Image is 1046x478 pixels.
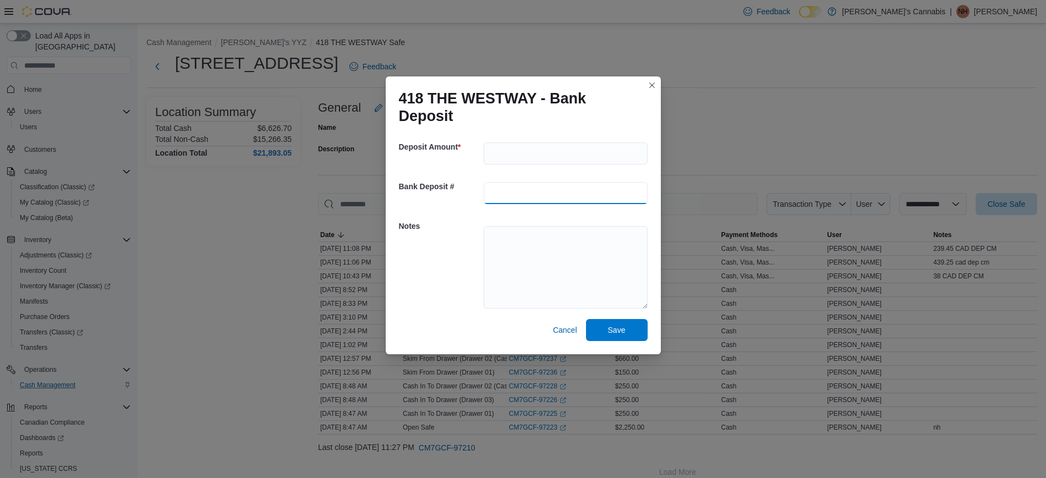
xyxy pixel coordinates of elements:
h5: Deposit Amount [399,136,481,158]
button: Closes this modal window [645,79,659,92]
button: Save [586,319,648,341]
h1: 418 THE WESTWAY - Bank Deposit [399,90,639,125]
h5: Notes [399,215,481,237]
button: Cancel [549,319,582,341]
span: Cancel [553,325,577,336]
span: Save [608,325,626,336]
h5: Bank Deposit # [399,175,481,197]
